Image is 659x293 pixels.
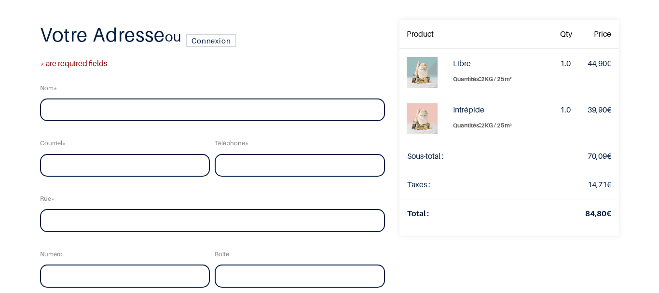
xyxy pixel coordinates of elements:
[588,151,607,161] span: 70,09
[215,244,229,265] label: Boîte
[399,20,445,49] th: Product
[453,105,484,114] strong: Intrépide
[588,180,611,189] span: €
[560,57,572,70] div: 1.0
[407,103,438,134] img: Intrépide (2KG / 25m²)
[588,151,611,161] span: €
[407,209,429,218] strong: Total :
[186,34,236,47] a: Connexion
[40,188,55,209] label: Rue
[407,57,438,88] img: Libre (2KG / 25m²)
[40,57,384,70] span: * are required fields
[399,170,522,199] td: Taxes :
[40,133,66,153] label: Courriel
[585,209,611,218] strong: €
[588,58,611,68] span: €
[481,122,512,129] span: 2KG / 25m²
[453,58,471,68] strong: Libre
[481,75,512,83] span: 2KG / 25m²
[588,105,611,114] span: €
[588,180,607,189] span: 14,71
[552,20,580,49] th: Qty
[453,72,545,85] label: :
[453,118,545,131] label: :
[40,24,384,49] h2: Votre Adresse
[215,133,248,153] label: Téléphone
[40,244,63,265] label: Numéro
[560,103,572,116] div: 1.0
[453,122,479,129] span: Quantités
[588,58,607,68] span: 44,90
[580,20,619,49] th: Price
[399,142,522,170] td: Sous-total :
[165,28,182,44] small: ou
[453,75,479,83] span: Quantités
[40,78,57,98] label: Nom
[585,209,606,218] span: 84,80
[588,105,607,114] span: 39,90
